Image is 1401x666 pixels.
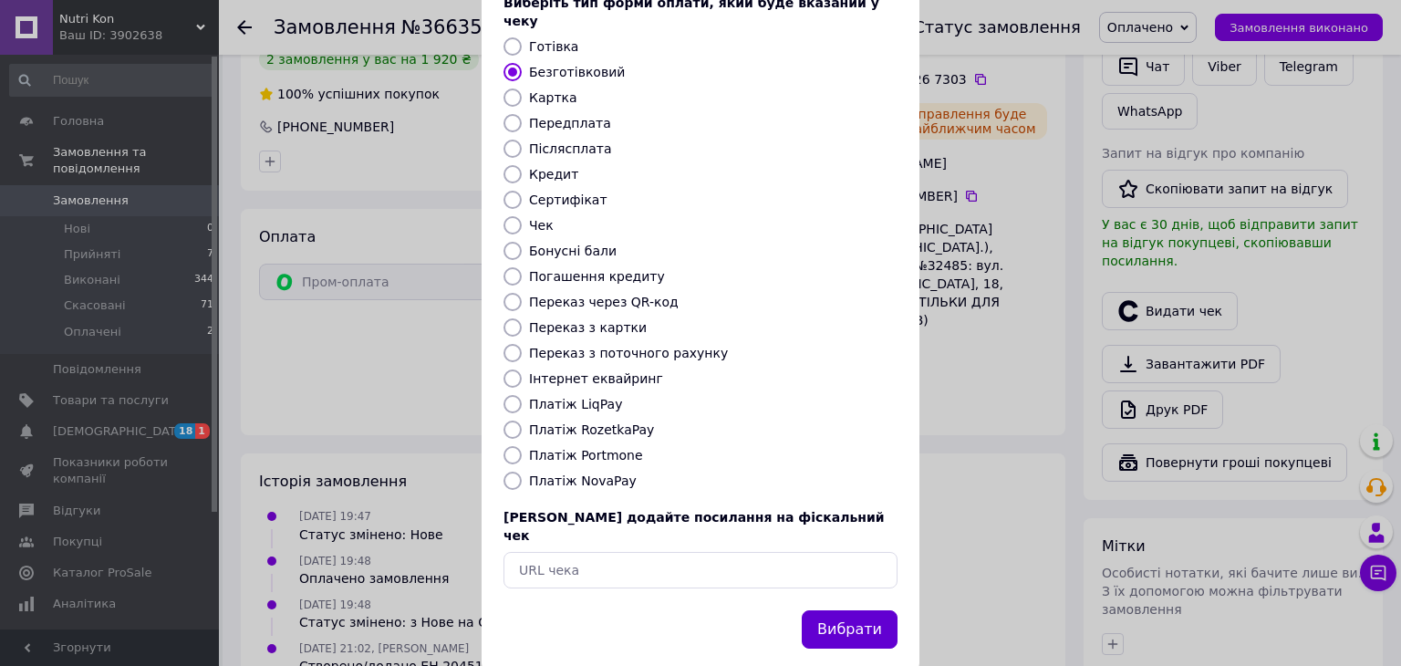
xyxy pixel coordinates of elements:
label: Готівка [529,39,578,54]
span: [PERSON_NAME] додайте посилання на фіскальний чек [503,510,885,543]
label: Бонусні бали [529,244,617,258]
button: Вибрати [802,610,898,650]
label: Передплата [529,116,611,130]
label: Платіж LiqPay [529,397,622,411]
label: Картка [529,90,577,105]
label: Післясплата [529,141,612,156]
label: Переказ з картки [529,320,647,335]
label: Інтернет еквайринг [529,371,663,386]
label: Кредит [529,167,578,182]
label: Безготівковий [529,65,625,79]
label: Платіж NovaPay [529,473,637,488]
label: Сертифікат [529,193,607,207]
label: Переказ через QR-код [529,295,679,309]
label: Платіж Portmone [529,448,643,463]
input: URL чека [503,552,898,588]
label: Погашення кредиту [529,269,665,284]
label: Чек [529,218,554,233]
label: Платіж RozetkaPay [529,422,654,437]
label: Переказ з поточного рахунку [529,346,728,360]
